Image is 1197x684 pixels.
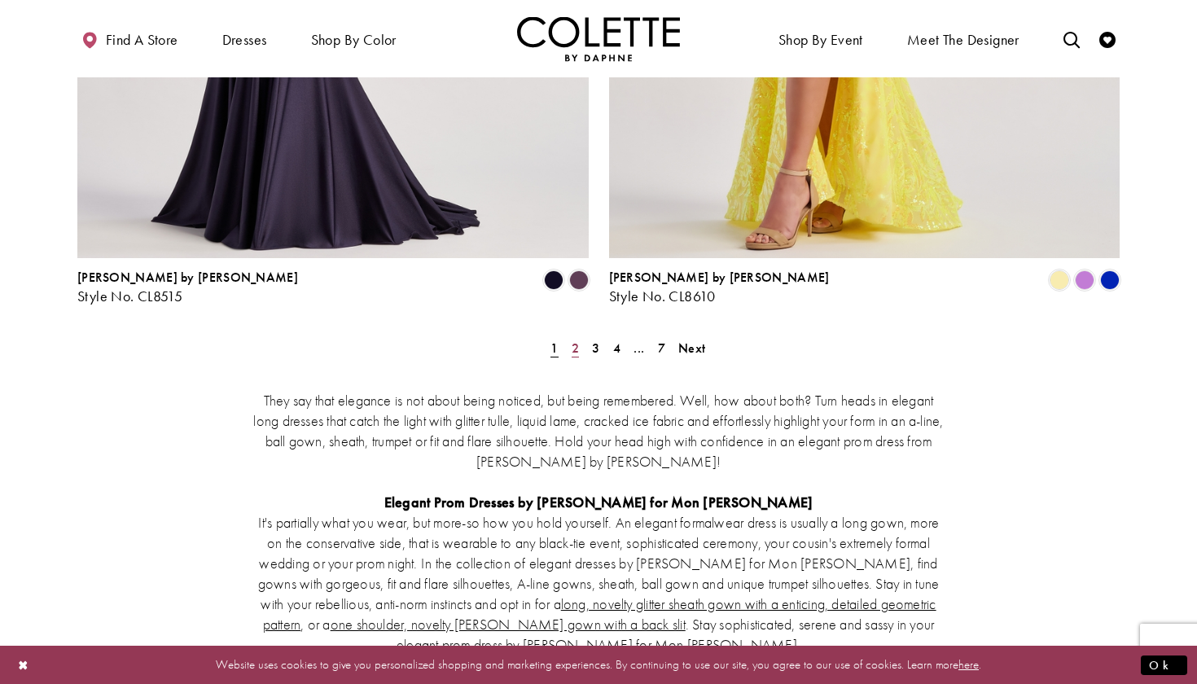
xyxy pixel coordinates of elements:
[958,656,979,673] a: here
[311,32,397,48] span: Shop by color
[218,16,271,61] span: Dresses
[1050,270,1069,290] i: Sunshine
[629,336,649,360] a: ...
[1095,16,1120,61] a: Check Wishlist
[907,32,1019,48] span: Meet the designer
[592,340,599,357] span: 3
[331,615,686,634] a: Opens in new tab
[774,16,867,61] span: Shop By Event
[609,270,830,305] div: Colette by Daphne Style No. CL8610
[567,336,584,360] a: Page 2
[222,32,267,48] span: Dresses
[106,32,178,48] span: Find a store
[903,16,1024,61] a: Meet the designer
[77,16,182,61] a: Find a store
[77,287,182,305] span: Style No. CL8515
[546,336,563,360] span: Current Page
[550,340,558,357] span: 1
[609,269,830,286] span: [PERSON_NAME] by [PERSON_NAME]
[569,270,589,290] i: Plum
[678,340,705,357] span: Next
[384,493,813,511] strong: Elegant Prom Dresses by [PERSON_NAME] for Mon [PERSON_NAME]
[1059,16,1084,61] a: Toggle search
[1075,270,1094,290] i: Orchid
[778,32,863,48] span: Shop By Event
[544,270,563,290] i: Midnight
[1141,655,1187,675] button: Submit Dialog
[252,512,945,655] p: It's partially what you wear, but more-so how you hold yourself. An elegant formalwear dress is u...
[307,16,401,61] span: Shop by color
[1100,270,1120,290] i: Royal Blue
[658,340,665,357] span: 7
[517,16,680,61] img: Colette by Daphne
[572,340,579,357] span: 2
[634,340,644,357] span: ...
[653,336,670,360] a: Page 7
[117,654,1080,676] p: Website uses cookies to give you personalized shopping and marketing experiences. By continuing t...
[77,270,298,305] div: Colette by Daphne Style No. CL8515
[587,336,604,360] a: Page 3
[252,390,945,471] p: They say that elegance is not about being noticed, but being remembered. Well, how about both? Tu...
[608,336,625,360] a: Page 4
[77,269,298,286] span: [PERSON_NAME] by [PERSON_NAME]
[10,651,37,679] button: Close Dialog
[613,340,620,357] span: 4
[673,336,710,360] a: Next Page
[263,594,936,634] a: Opens in new tab
[609,287,716,305] span: Style No. CL8610
[517,16,680,61] a: Visit Home Page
